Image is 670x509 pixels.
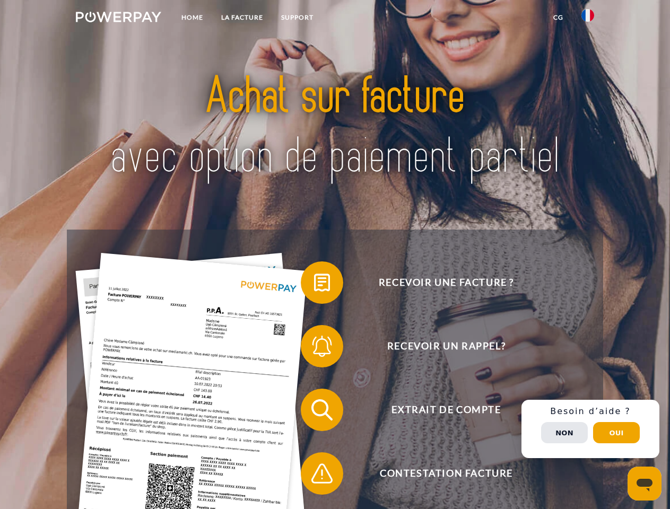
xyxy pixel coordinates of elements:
span: Contestation Facture [316,452,576,495]
a: LA FACTURE [212,8,272,27]
h3: Besoin d’aide ? [528,406,653,417]
a: Home [172,8,212,27]
button: Extrait de compte [301,389,577,431]
img: qb_search.svg [309,397,335,423]
img: qb_bell.svg [309,333,335,359]
img: title-powerpay_fr.svg [101,51,569,203]
img: qb_bill.svg [309,269,335,296]
button: Contestation Facture [301,452,577,495]
button: Recevoir une facture ? [301,261,577,304]
a: Support [272,8,323,27]
a: CG [544,8,572,27]
button: Oui [593,422,640,443]
button: Non [541,422,588,443]
iframe: Bouton de lancement de la fenêtre de messagerie [628,467,662,501]
span: Extrait de compte [316,389,576,431]
img: qb_warning.svg [309,460,335,487]
img: logo-powerpay-white.svg [76,12,161,22]
span: Recevoir une facture ? [316,261,576,304]
img: fr [581,9,594,22]
span: Recevoir un rappel? [316,325,576,367]
button: Recevoir un rappel? [301,325,577,367]
div: Schnellhilfe [521,400,659,458]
